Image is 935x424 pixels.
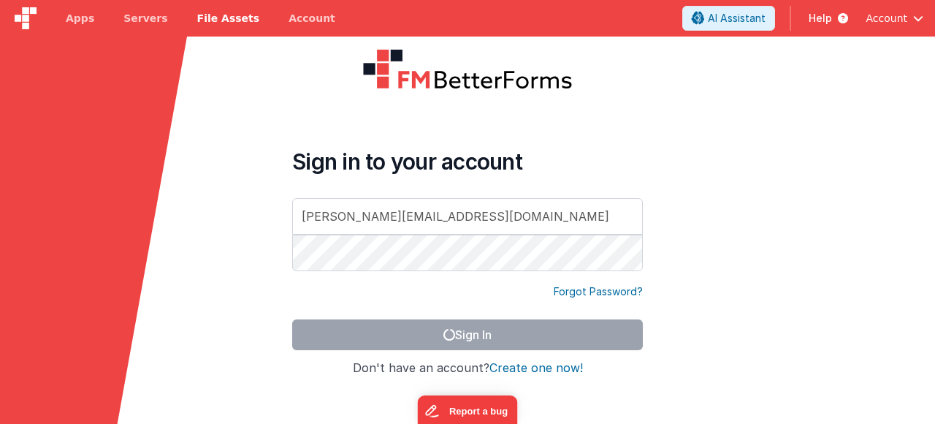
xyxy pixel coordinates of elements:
[708,11,766,26] span: AI Assistant
[554,284,643,299] a: Forgot Password?
[489,362,583,375] button: Create one now!
[123,11,167,26] span: Servers
[866,11,923,26] button: Account
[292,319,643,350] button: Sign In
[292,148,643,175] h4: Sign in to your account
[197,11,260,26] span: File Assets
[66,11,94,26] span: Apps
[292,362,643,375] h4: Don't have an account?
[866,11,907,26] span: Account
[682,6,775,31] button: AI Assistant
[292,198,643,235] input: Email Address
[809,11,832,26] span: Help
